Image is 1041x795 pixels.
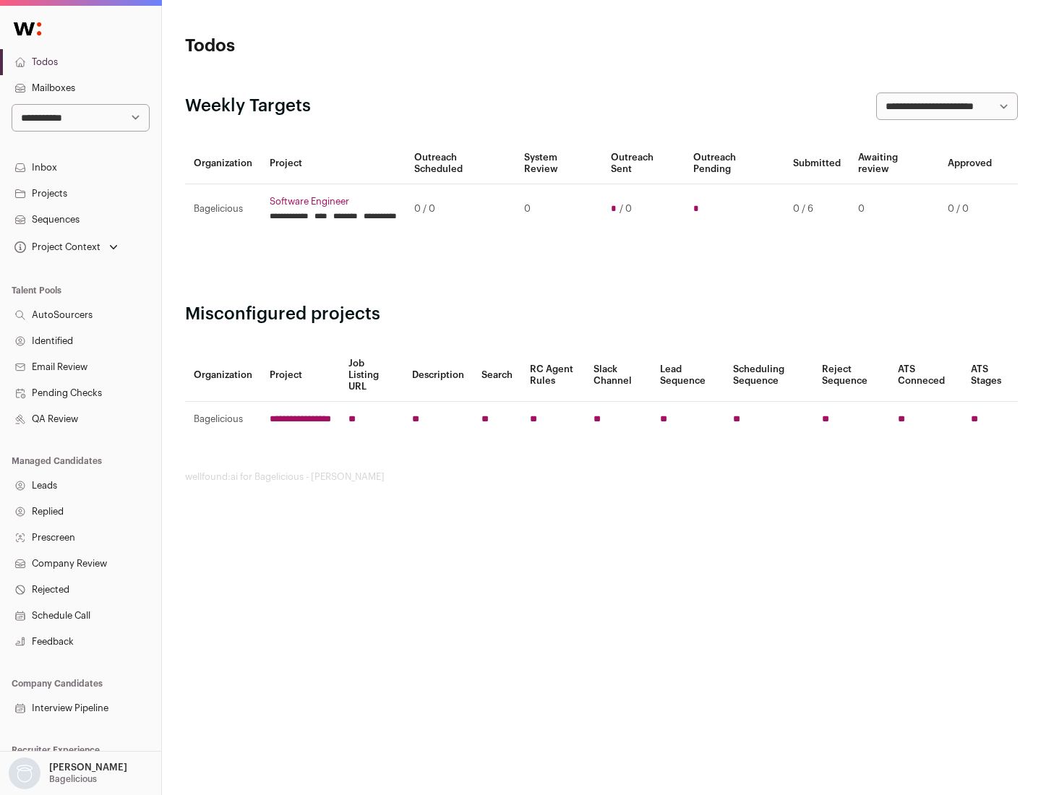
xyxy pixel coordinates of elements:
td: 0 / 0 [939,184,1001,234]
h2: Misconfigured projects [185,303,1018,326]
button: Open dropdown [6,757,130,789]
th: Awaiting review [849,143,939,184]
th: Outreach Sent [602,143,685,184]
th: ATS Conneced [889,349,961,402]
th: Organization [185,143,261,184]
th: Project [261,349,340,402]
th: Search [473,349,521,402]
th: Outreach Pending [685,143,784,184]
p: [PERSON_NAME] [49,762,127,773]
span: / 0 [620,203,632,215]
th: Submitted [784,143,849,184]
th: Reject Sequence [813,349,890,402]
th: Outreach Scheduled [406,143,515,184]
a: Software Engineer [270,196,397,207]
footer: wellfound:ai for Bagelicious - [PERSON_NAME] [185,471,1018,483]
td: 0 / 6 [784,184,849,234]
td: Bagelicious [185,402,261,437]
h1: Todos [185,35,463,58]
th: Approved [939,143,1001,184]
th: ATS Stages [962,349,1018,402]
th: System Review [515,143,601,184]
th: RC Agent Rules [521,349,584,402]
th: Scheduling Sequence [724,349,813,402]
button: Open dropdown [12,237,121,257]
td: 0 / 0 [406,184,515,234]
img: Wellfound [6,14,49,43]
th: Project [261,143,406,184]
th: Job Listing URL [340,349,403,402]
img: nopic.png [9,757,40,789]
th: Slack Channel [585,349,651,402]
p: Bagelicious [49,773,97,785]
td: 0 [515,184,601,234]
td: Bagelicious [185,184,261,234]
th: Organization [185,349,261,402]
th: Lead Sequence [651,349,724,402]
th: Description [403,349,473,402]
h2: Weekly Targets [185,95,311,118]
td: 0 [849,184,939,234]
div: Project Context [12,241,100,253]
